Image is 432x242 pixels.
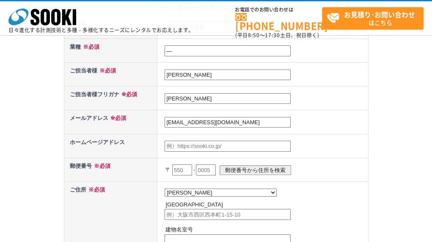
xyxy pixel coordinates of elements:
input: 550 [172,164,192,175]
th: ご担当者様 [64,63,157,86]
p: [GEOGRAPHIC_DATA] [165,200,366,209]
p: 建物名室号 [165,225,366,234]
input: 例）大阪市西区西本町1-15-10 [165,209,291,220]
span: お電話でのお問い合わせは [235,7,322,12]
input: 例）example@sooki.co.jp [165,117,291,128]
span: ※必須 [108,115,126,121]
input: 郵便番号から住所を検索 [220,165,291,175]
span: はこちら [327,8,423,29]
span: ※必須 [81,44,99,50]
input: 例）創紀 太郎 [165,70,291,81]
span: ※必須 [92,163,110,169]
input: 業種不明の場合、事業内容を記載ください [165,45,291,56]
span: 17:30 [265,31,280,39]
span: ※必須 [119,91,137,97]
strong: お見積り･お問い合わせ [344,9,415,19]
p: 〒 - [165,161,366,179]
span: ※必須 [86,186,105,193]
span: ※必須 [97,67,116,74]
th: メールアドレス [64,110,157,134]
a: [PHONE_NUMBER] [235,13,322,31]
th: ご担当者様フリガナ [64,86,157,110]
th: 業種 [64,39,157,62]
span: (平日 ～ 土日、祝日除く) [235,31,319,39]
input: 0005 [196,164,216,175]
p: 日々進化する計測技術と多種・多様化するニーズにレンタルでお応えします。 [8,28,194,33]
th: 郵便番号 [64,158,157,181]
input: 例）https://sooki.co.jp/ [165,141,291,152]
th: ホームページアドレス [64,134,157,158]
span: 8:50 [248,31,260,39]
a: お見積り･お問い合わせはこちら [322,7,424,30]
input: 例）ソーキ タロウ [165,93,291,104]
